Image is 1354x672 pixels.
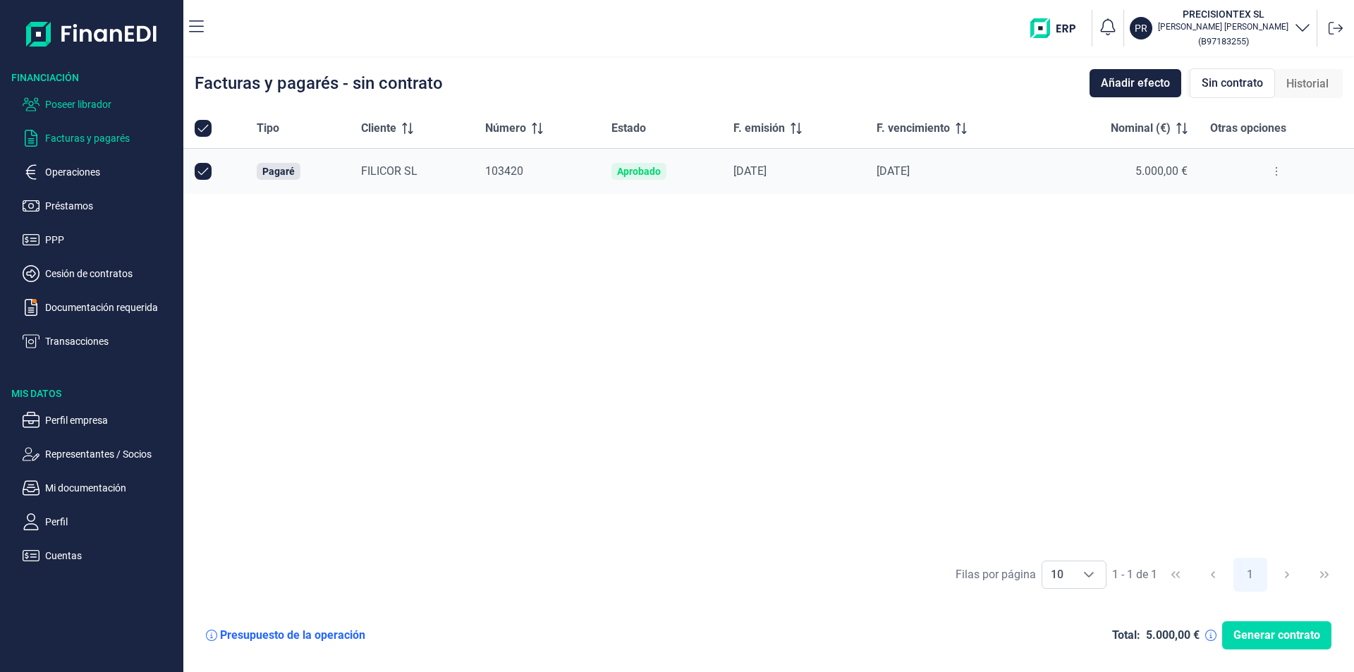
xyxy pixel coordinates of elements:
[1042,561,1072,588] span: 10
[23,299,178,316] button: Documentación requerida
[23,96,178,113] button: Poseer librador
[45,96,178,113] p: Poseer librador
[23,333,178,350] button: Transacciones
[1090,69,1181,97] button: Añadir efecto
[45,231,178,248] p: PPP
[1210,120,1286,137] span: Otras opciones
[23,446,178,463] button: Representantes / Socios
[1112,569,1157,580] span: 1 - 1 de 1
[1233,627,1320,644] span: Generar contrato
[23,164,178,181] button: Operaciones
[956,566,1036,583] div: Filas por página
[617,166,661,177] div: Aprobado
[23,197,178,214] button: Préstamos
[45,479,178,496] p: Mi documentación
[1135,164,1188,178] span: 5.000,00 €
[45,197,178,214] p: Préstamos
[23,231,178,248] button: PPP
[1072,561,1106,588] div: Choose
[220,628,365,642] div: Presupuesto de la operación
[23,412,178,429] button: Perfil empresa
[195,75,443,92] div: Facturas y pagarés - sin contrato
[45,547,178,564] p: Cuentas
[1286,75,1329,92] span: Historial
[1135,21,1147,35] p: PR
[485,164,523,178] span: 103420
[1030,18,1086,38] img: erp
[257,120,279,137] span: Tipo
[877,120,950,137] span: F. vencimiento
[361,120,396,137] span: Cliente
[1158,7,1288,21] h3: PRECISIONTEX SL
[45,265,178,282] p: Cesión de contratos
[45,446,178,463] p: Representantes / Socios
[1222,621,1331,649] button: Generar contrato
[26,11,158,56] img: Logo de aplicación
[45,299,178,316] p: Documentación requerida
[361,164,417,178] span: FILICOR SL
[23,479,178,496] button: Mi documentación
[1233,558,1267,592] button: Page 1
[1159,558,1193,592] button: First Page
[1101,75,1170,92] span: Añadir efecto
[262,166,295,177] div: Pagaré
[23,513,178,530] button: Perfil
[1196,558,1230,592] button: Previous Page
[733,164,854,178] div: [DATE]
[611,120,646,137] span: Estado
[45,164,178,181] p: Operaciones
[1275,70,1340,98] div: Historial
[23,265,178,282] button: Cesión de contratos
[1158,21,1288,32] p: [PERSON_NAME] [PERSON_NAME]
[1130,7,1311,49] button: PRPRECISIONTEX SL[PERSON_NAME] [PERSON_NAME](B97183255)
[1111,120,1171,137] span: Nominal (€)
[1112,628,1140,642] div: Total:
[45,333,178,350] p: Transacciones
[1190,68,1275,98] div: Sin contrato
[45,130,178,147] p: Facturas y pagarés
[1146,628,1200,642] div: 5.000,00 €
[1307,558,1341,592] button: Last Page
[1198,36,1249,47] small: Copiar cif
[23,547,178,564] button: Cuentas
[195,163,212,180] div: Row Unselected null
[485,120,526,137] span: Número
[877,164,1032,178] div: [DATE]
[195,120,212,137] div: All items selected
[45,412,178,429] p: Perfil empresa
[1202,75,1263,92] span: Sin contrato
[23,130,178,147] button: Facturas y pagarés
[733,120,785,137] span: F. emisión
[1270,558,1304,592] button: Next Page
[45,513,178,530] p: Perfil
